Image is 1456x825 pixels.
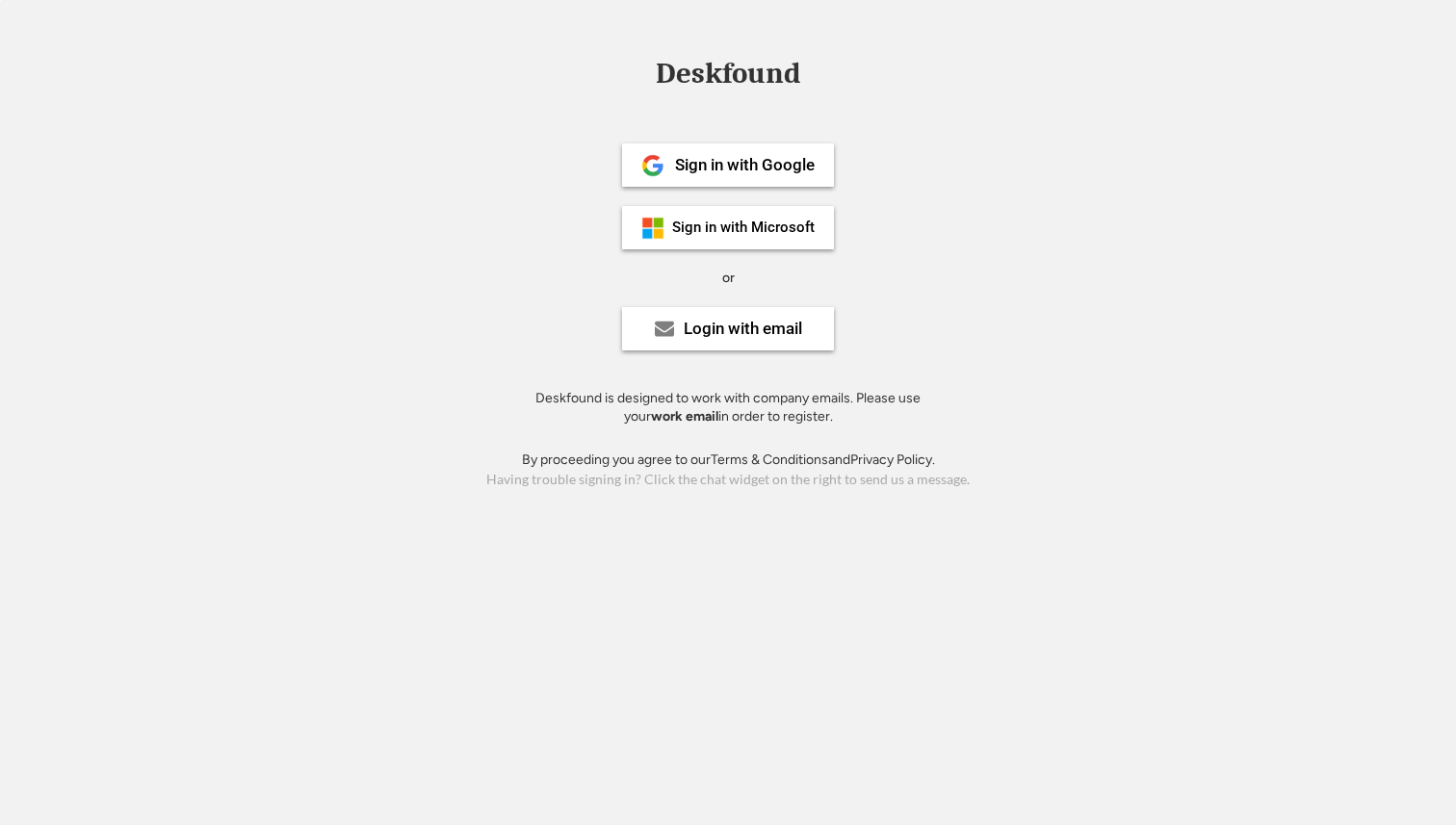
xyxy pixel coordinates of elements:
[641,217,664,240] img: ms-symbollockup_mssymbol_19.png
[672,220,815,235] div: Sign in with Microsoft
[722,269,735,288] div: or
[522,451,935,470] div: By proceeding you agree to our and
[711,451,828,468] a: Terms & Conditions
[684,321,802,337] div: Login with email
[850,451,935,468] a: Privacy Policy.
[641,154,664,177] img: 1024px-Google__G__Logo.svg.png
[511,389,945,426] div: Deskfound is designed to work with company emails. Please use your in order to register.
[675,157,815,173] div: Sign in with Google
[646,59,810,89] div: Deskfound
[651,408,718,425] strong: work email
